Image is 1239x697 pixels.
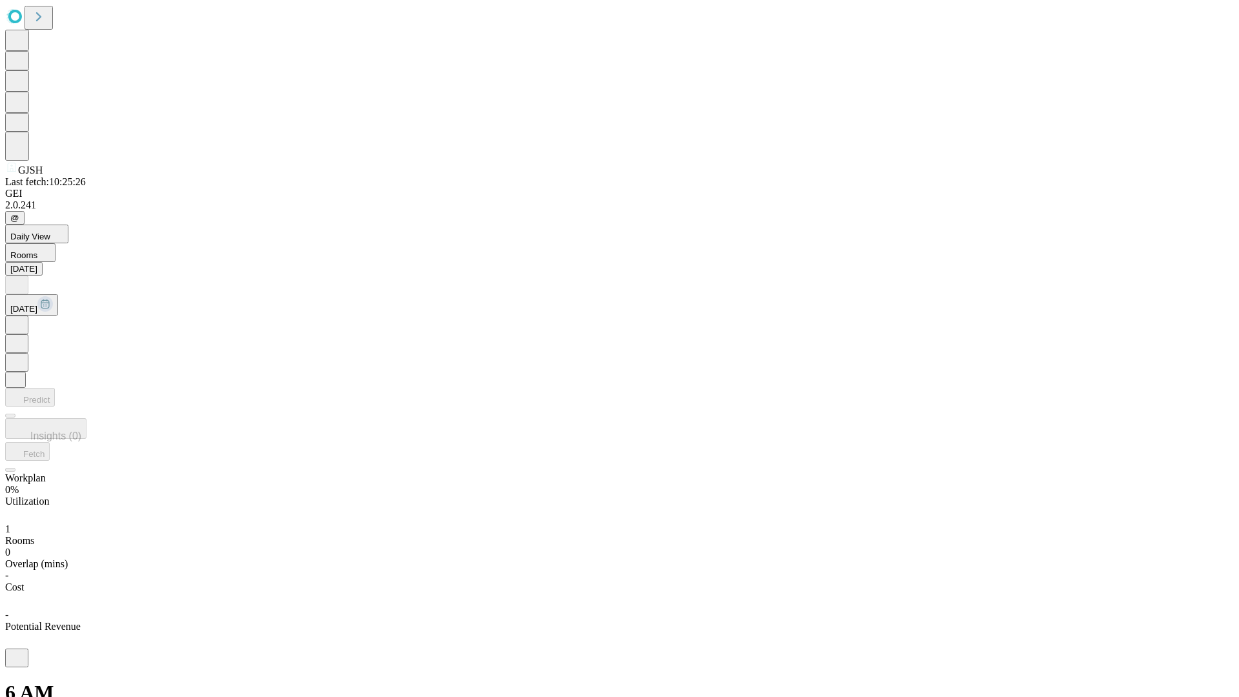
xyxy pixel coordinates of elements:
span: Workplan [5,472,46,483]
span: Rooms [5,535,34,546]
span: 1 [5,523,10,534]
span: Overlap (mins) [5,558,68,569]
span: - [5,570,8,581]
span: Insights (0) [30,430,81,441]
span: [DATE] [10,304,37,314]
button: Insights (0) [5,418,86,439]
div: GEI [5,188,1234,199]
button: @ [5,211,25,225]
span: 0% [5,484,19,495]
button: [DATE] [5,262,43,276]
button: Daily View [5,225,68,243]
span: Daily View [10,232,50,241]
div: 2.0.241 [5,199,1234,211]
span: - [5,609,8,620]
button: Fetch [5,442,50,461]
span: 0 [5,547,10,558]
button: Rooms [5,243,55,262]
span: @ [10,213,19,223]
button: Predict [5,388,55,407]
span: Last fetch: 10:25:26 [5,176,86,187]
span: GJSH [18,165,43,176]
span: Rooms [10,250,37,260]
span: Cost [5,581,24,592]
span: Potential Revenue [5,621,81,632]
button: [DATE] [5,294,58,316]
span: Utilization [5,496,49,507]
